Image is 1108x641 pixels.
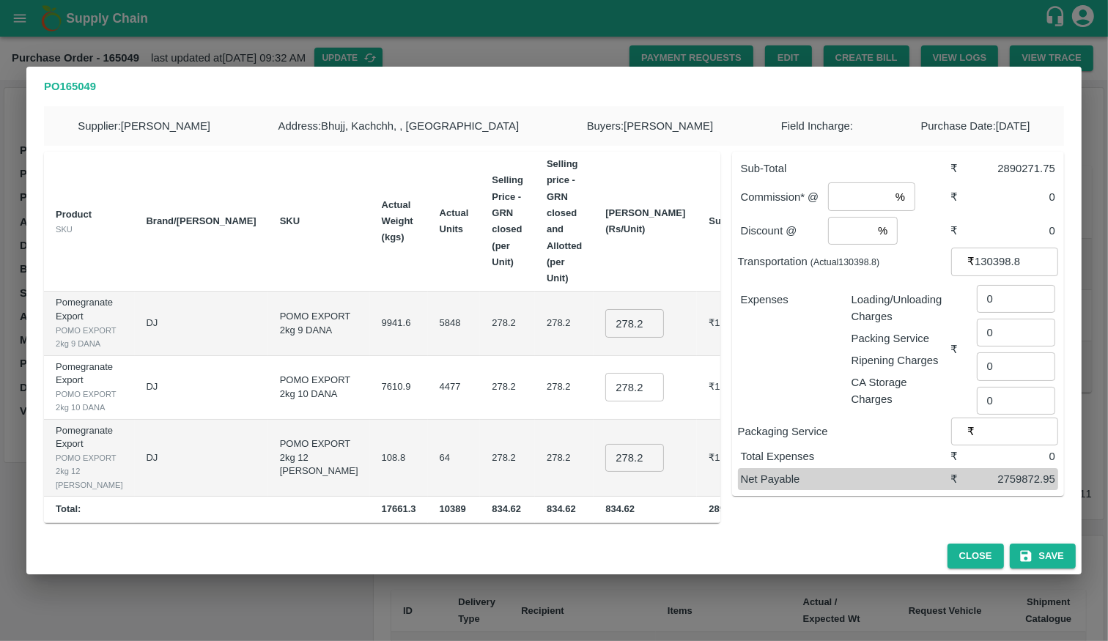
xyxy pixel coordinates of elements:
input: 0 [605,444,664,472]
p: Expenses [741,292,840,308]
div: ₹ [950,341,977,357]
td: 278.2 [535,292,594,355]
td: POMO EXPORT 2kg 9 DANA [268,292,370,355]
input: 0 [605,309,664,337]
p: % [878,223,887,239]
div: POMO EXPORT 2kg 10 DANA [56,388,123,415]
div: ₹ [950,160,977,177]
td: 9941.6 [370,292,428,355]
td: DJ [135,356,268,420]
p: Sub-Total [741,160,950,177]
div: Buyers : [PERSON_NAME] [553,106,747,146]
small: (Actual 130398.8 ) [810,257,879,267]
b: Selling Price - GRN closed (per Unit) [492,174,523,267]
td: POMO EXPORT 2kg 10 DANA [268,356,370,420]
td: ₹17805.12 [697,420,777,497]
td: 278.2 [535,356,594,420]
b: 834.62 [492,503,521,514]
td: 64 [428,420,481,497]
td: DJ [135,292,268,355]
td: 278.2 [480,420,535,497]
td: Pomegranate Export [44,420,135,497]
div: 2890271.75 [977,160,1055,177]
div: Field Incharge : [747,106,887,146]
b: 2890271.75 [709,503,759,514]
td: 108.8 [370,420,428,497]
td: 5848 [428,292,481,355]
p: ₹ [967,253,975,270]
b: Product [56,209,92,220]
p: Commission* @ [741,189,828,205]
div: SKU [56,223,123,236]
p: Discount @ [741,223,828,239]
input: 0 [605,373,664,401]
p: Net Payable [741,471,950,487]
td: 278.2 [480,356,535,420]
p: Total Expenses [741,448,950,464]
button: Close [948,544,1004,569]
div: POMO EXPORT 2kg 9 DANA [56,324,123,351]
p: CA Storage Charges [852,374,950,407]
p: % [895,189,905,205]
b: 834.62 [605,503,635,514]
b: [PERSON_NAME] (Rs/Unit) [605,207,685,234]
div: 0 [977,448,1055,464]
b: 834.62 [547,503,576,514]
td: 4477 [428,356,481,420]
div: 0 [977,189,1055,205]
button: Save [1010,544,1076,569]
div: Address : Bhujj, Kachchh, , [GEOGRAPHIC_DATA] [244,106,553,146]
td: POMO EXPORT 2kg 12 [PERSON_NAME] [268,420,370,497]
b: Actual Weight (kgs) [382,199,413,243]
p: ₹ [967,423,975,440]
div: POMO EXPORT 2kg 12 [PERSON_NAME] [56,451,123,492]
td: 278.2 [480,292,535,355]
td: 278.2 [535,420,594,497]
p: Loading/Unloading Charges [852,292,950,325]
b: Total: [56,503,81,514]
b: Actual Units [440,207,469,234]
b: Sub Total [709,215,751,226]
div: ₹ [950,448,977,464]
b: 17661.3 [382,503,416,514]
div: ₹ [950,471,977,487]
div: 2759872.95 [977,471,1055,487]
td: 7610.9 [370,356,428,420]
td: Pomegranate Export [44,292,135,355]
div: Purchase Date : [DATE] [887,106,1064,146]
b: SKU [280,215,300,226]
p: Transportation [738,253,952,270]
div: Supplier : [PERSON_NAME] [44,106,244,146]
b: PO 165049 [44,81,96,92]
p: Ripening Charges [852,352,950,368]
b: Brand/[PERSON_NAME] [147,215,256,226]
td: DJ [135,420,268,497]
td: ₹1245523.78 [697,356,777,420]
div: ₹ [950,223,977,239]
b: 10389 [440,503,466,514]
p: Packing Service [852,330,950,347]
b: Selling price - GRN closed and Allotted (per Unit) [547,158,582,284]
td: Pomegranate Export [44,356,135,420]
p: Packaging Service [738,423,952,440]
div: ₹ [950,189,977,205]
div: 0 [977,223,1055,239]
td: ₹1626942.84 [697,292,777,355]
